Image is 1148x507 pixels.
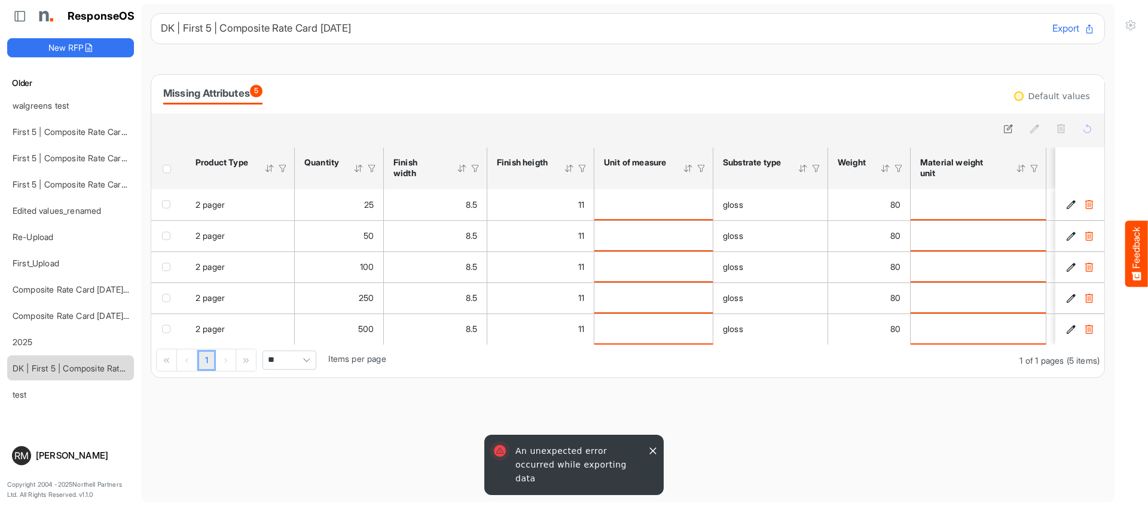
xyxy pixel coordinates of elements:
span: 1 of 1 pages [1019,355,1064,365]
td: gloss is template cell Column Header httpsnorthellcomontologiesmapping-rulesmaterialhassubstratem... [713,189,828,220]
span: gloss [723,262,743,272]
td: 80 is template cell Column Header httpsnorthellcomontologiesmapping-rulesmaterialhasmaterialweight [828,282,911,314]
span: 80 [890,199,900,210]
div: Material weight unit [920,157,1000,179]
span: 2 pager [196,199,225,210]
a: First 5 | Composite Rate Card [DATE] [13,179,155,189]
p: Copyright 2004 - 2025 Northell Partners Ltd. All Rights Reserved. v 1.1.0 [7,480,134,500]
span: 2 pager [196,324,225,334]
span: 11 [578,262,584,272]
span: Items per page [328,354,386,364]
td: is template cell Column Header httpsnorthellcomontologiesmapping-rulesmeasurementhasunitofmeasure [594,220,713,251]
td: is template cell Column Header httpsnorthellcomontologiesmapping-rulesmeasurementhasunitofmeasure [594,189,713,220]
h6: Older [7,76,134,90]
td: is template cell Column Header httpsnorthellcomontologiesmapping-rulesmeasurementhasunitofmeasure [594,282,713,314]
a: test [13,389,27,400]
span: 80 [890,293,900,303]
span: gloss [723,199,743,210]
button: Delete [1083,292,1095,304]
div: Finish width [393,157,441,179]
a: Edited values_renamed [13,205,101,216]
span: 250 [359,293,374,303]
td: 50 is template cell Column Header httpsnorthellcomontologiesmapping-rulesorderhasquantity [295,220,384,251]
span: 80 [890,324,900,334]
td: 2 pager is template cell Column Header product-type [186,314,295,345]
td: 2 pager is template cell Column Header product-type [186,220,295,251]
h1: ResponseOS [68,10,135,23]
span: 500 [358,324,374,334]
div: [PERSON_NAME] [36,451,129,460]
td: checkbox [151,189,186,220]
a: First 5 | Composite Rate Card [DATE] [13,127,155,137]
button: New RFP [7,38,134,57]
div: Filter Icon [277,163,288,174]
button: Close [647,445,659,457]
td: 11 is template cell Column Header httpsnorthellcomontologiesmapping-rulesmeasurementhasfinishsize... [487,314,594,345]
div: Default values [1028,92,1090,100]
span: 2 pager [196,231,225,241]
div: Filter Icon [577,163,588,174]
td: 80 is template cell Column Header httpsnorthellcomontologiesmapping-rulesmaterialhasmaterialweight [828,314,911,345]
td: gloss is template cell Column Header httpsnorthellcomontologiesmapping-rulesmaterialhassubstratem... [713,251,828,282]
span: 80 [890,231,900,241]
div: Unit of measure [604,157,667,168]
div: Missing Attributes [163,85,262,102]
a: 2025 [13,337,33,347]
td: 80 is template cell Column Header httpsnorthellcomontologiesmapping-rulesmaterialhasmaterialweight [828,189,911,220]
td: bfc78d94-1a0c-4b16-96de-2e339fa76875 is template cell Column Header [1055,189,1107,220]
td: checkbox [151,220,186,251]
div: An unexpected error occurred while exporting data [487,437,661,493]
td: is template cell Column Header httpsnorthellcomontologiesmapping-rulesmeasurementhasunitofmeasure [594,314,713,345]
span: 11 [578,199,584,210]
div: Weight [838,157,865,168]
button: Delete [1083,323,1095,335]
a: walgreens test [13,100,69,110]
span: Pagerdropdown [262,351,316,370]
div: Substrate type [723,157,782,168]
td: 2 pager is template cell Column Header product-type [186,189,295,220]
span: 8.5 [466,324,477,334]
div: Quantity [304,157,338,168]
span: 100 [360,262,374,272]
td: 11 is template cell Column Header httpsnorthellcomontologiesmapping-rulesmeasurementhasfinishsize... [487,189,594,220]
td: checkbox [151,251,186,282]
td: 8.5 is template cell Column Header httpsnorthellcomontologiesmapping-rulesmeasurementhasfinishsiz... [384,282,487,314]
td: 2 pager is template cell Column Header product-type [186,282,295,314]
td: 8.5 is template cell Column Header httpsnorthellcomontologiesmapping-rulesmeasurementhasfinishsiz... [384,314,487,345]
div: Filter Icon [1029,163,1040,174]
td: 8.5 is template cell Column Header httpsnorthellcomontologiesmapping-rulesmeasurementhasfinishsiz... [384,251,487,282]
span: gloss [723,324,743,334]
td: gloss is template cell Column Header httpsnorthellcomontologiesmapping-rulesmaterialhassubstratem... [713,314,828,345]
th: Header checkbox [151,148,186,189]
td: is template cell Column Header httpsnorthellcomontologiesmapping-rulesmaterialhasmaterialweightunit [911,220,1046,251]
td: 95ebead2-59aa-4520-8629-1c46b9c4acc7 is template cell Column Header [1055,314,1107,345]
div: Go to last page [236,349,256,371]
td: gloss is template cell Column Header httpsnorthellcomontologiesmapping-rulesmaterialhassubstratem... [713,220,828,251]
span: 11 [578,293,584,303]
td: is template cell Column Header httpsnorthellcomontologiesmapping-rulesmaterialhasmaterialweightunit [911,282,1046,314]
a: Page 1 of 1 Pages [197,350,216,371]
span: 8.5 [466,231,477,241]
div: Filter Icon [696,163,707,174]
td: is template cell Column Header httpsnorthellcomontologiesmapping-rulesmeasurementhasunitofmeasure [594,251,713,282]
td: 11 is template cell Column Header httpsnorthellcomontologiesmapping-rulesmeasurementhasfinishsize... [487,282,594,314]
td: 5e4e8f73-8f19-4355-960a-d111fba99b88 is template cell Column Header [1055,282,1107,314]
a: First 5 | Composite Rate Card [DATE] [13,153,155,163]
td: 8.5 is template cell Column Header httpsnorthellcomontologiesmapping-rulesmeasurementhasfinishsiz... [384,189,487,220]
span: gloss [723,293,743,303]
div: Go to previous page [177,349,197,371]
td: gloss is template cell Column Header httpsnorthellcomontologiesmapping-rulesmaterialhassubstratem... [713,282,828,314]
td: checkbox [151,314,186,345]
button: Edit [1065,292,1077,304]
td: checkbox [151,282,186,314]
div: Go to next page [216,349,236,371]
td: 100 is template cell Column Header httpsnorthellcomontologiesmapping-rulesorderhasquantity [295,251,384,282]
img: Northell [33,4,57,28]
span: 8.5 [466,199,477,210]
td: 11 is template cell Column Header httpsnorthellcomontologiesmapping-rulesmeasurementhasfinishsize... [487,220,594,251]
span: 5 [250,85,262,97]
td: 5a14cba7-5899-4ad5-900b-8e39bc63795a is template cell Column Header [1055,251,1107,282]
td: 250 is template cell Column Header httpsnorthellcomontologiesmapping-rulesorderhasquantity [295,282,384,314]
span: 8.5 [466,262,477,272]
td: 80 is template cell Column Header httpsnorthellcomontologiesmapping-rulesmaterialhasmaterialweight [828,220,911,251]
